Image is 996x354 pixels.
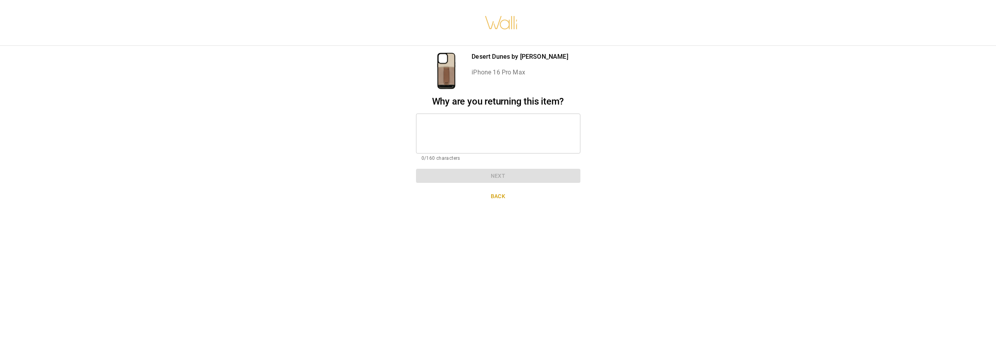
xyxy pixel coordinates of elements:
[421,155,575,163] p: 0/160 characters
[472,52,568,61] p: Desert Dunes by [PERSON_NAME]
[416,189,580,204] button: Back
[416,96,580,107] h2: Why are you returning this item?
[472,68,568,77] p: iPhone 16 Pro Max
[484,6,518,40] img: walli-inc.myshopify.com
